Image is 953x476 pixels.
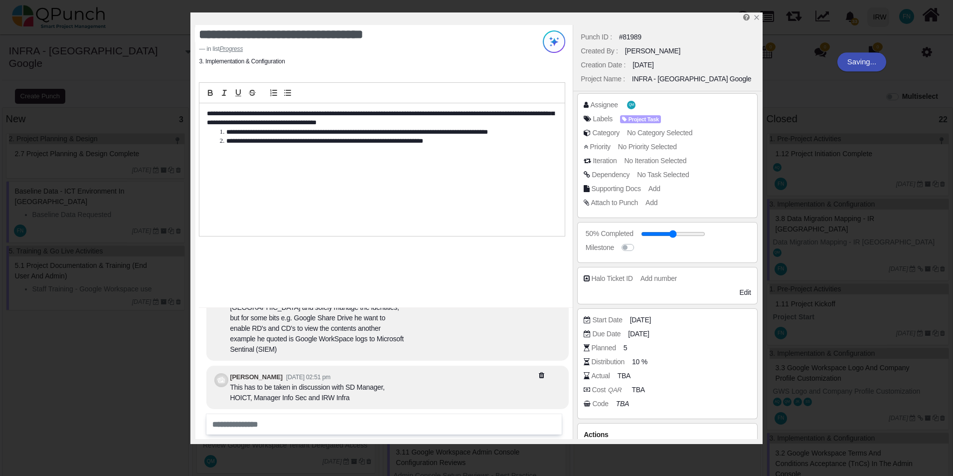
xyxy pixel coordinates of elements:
[618,371,631,381] span: TBA
[628,329,649,339] span: [DATE]
[591,184,640,194] div: Supporting Docs
[632,357,647,367] span: 10 %
[743,13,750,21] i: Edit Punch
[593,114,613,124] div: Labels
[592,399,608,409] div: Code
[230,382,404,403] div: This has to be taken in discussion with SD Manager, HOICT, Manager Info Sec and IRW Infra
[633,60,653,70] div: [DATE]
[640,274,677,282] span: Add number
[740,288,751,296] span: Edit
[591,198,638,208] div: Attach to Punch
[645,199,657,207] span: Add
[581,60,626,70] div: Creation Date :
[592,329,621,339] div: Due Date
[219,45,243,52] u: Progress
[581,74,625,84] div: Project Name :
[286,374,330,381] small: [DATE] 02:51 pm
[753,13,760,21] a: x
[627,129,692,137] span: No Category Selected
[592,128,620,138] div: Category
[625,46,681,56] div: [PERSON_NAME]
[606,384,624,396] i: QAR
[199,44,501,53] footer: in list
[625,157,687,165] span: No Iteration Selected
[199,57,285,66] li: 3. Implementation & Configuration
[586,229,634,239] div: 50% Completed
[230,281,404,355] div: For now had discussed this with HOICT, he wants to keep seperate the Google WorkSpace in IR [GEOG...
[632,74,751,84] div: INFRA - [GEOGRAPHIC_DATA] Google
[591,357,625,367] div: Distribution
[543,30,565,53] img: Try writing with AI
[584,431,608,439] span: Actions
[637,171,689,179] span: No Task Selected
[591,273,633,284] div: Halo Ticket ID
[624,343,628,353] span: 5
[581,32,612,42] div: Punch ID :
[590,142,610,152] div: Priority
[592,385,624,395] div: Cost
[591,343,616,353] div: Planned
[592,315,622,325] div: Start Date
[586,242,614,253] div: Milestone
[627,101,635,109] span: Qasim Munir
[620,115,661,124] span: Project Task
[581,46,618,56] div: Created By :
[753,14,760,21] svg: x
[593,156,617,166] div: Iteration
[632,385,644,395] span: TBA
[618,143,677,151] span: No Priority Selected
[219,45,243,52] cite: Source Title
[592,170,630,180] div: Dependency
[590,100,618,110] div: Assignee
[230,373,282,381] b: [PERSON_NAME]
[630,315,651,325] span: [DATE]
[591,371,610,381] div: Actual
[629,103,634,107] span: QM
[837,53,886,72] div: Saving...
[620,114,661,124] span: <div><span class="badge badge-secondary" style="background-color: #AEA1FF"> <i class="fa fa-tag p...
[619,32,641,42] div: #81989
[616,400,629,408] i: TBA
[648,185,660,193] span: Add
